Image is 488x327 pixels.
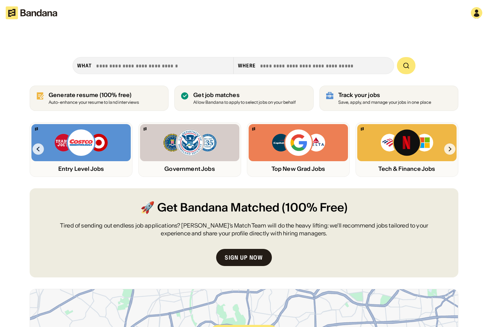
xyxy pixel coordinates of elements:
a: Bandana logoBank of America, Netflix, Microsoft logosTech & Finance Jobs [355,122,458,177]
span: (100% Free) [282,200,348,216]
div: Where [238,62,256,69]
a: Generate resume (100% free)Auto-enhance your resume to land interviews [30,86,169,111]
div: Allow Bandana to apply to select jobs on your behalf [193,100,296,105]
span: 🚀 Get Bandana Matched [140,200,279,216]
img: Bandana logo [361,127,364,131]
img: Bandana logotype [6,6,57,19]
img: Right Arrow [444,143,455,155]
div: Government Jobs [140,165,239,172]
div: Tech & Finance Jobs [357,165,457,172]
img: Bank of America, Netflix, Microsoft logos [380,128,434,157]
div: Save, apply, and manage your jobs in one place [338,100,432,105]
img: Trader Joe’s, Costco, Target logos [54,128,108,157]
a: Track your jobs Save, apply, and manage your jobs in one place [319,86,458,111]
div: Auto-enhance your resume to land interviews [49,100,139,105]
img: Left Arrow [33,143,44,155]
a: Bandana logoTrader Joe’s, Costco, Target logosEntry Level Jobs [30,122,133,177]
div: Get job matches [193,92,296,98]
div: what [77,62,92,69]
img: Capital One, Google, Delta logos [271,128,325,157]
div: Track your jobs [338,92,432,98]
div: Top New Grad Jobs [249,165,348,172]
img: FBI, DHS, MWRD logos [163,128,217,157]
div: Tired of sending out endless job applications? [PERSON_NAME]’s Match Team will do the heavy lifti... [47,221,441,237]
a: Sign up now [216,249,272,266]
img: Bandana logo [252,127,255,131]
div: Generate resume [49,92,139,98]
a: Get job matches Allow Bandana to apply to select jobs on your behalf [174,86,313,111]
a: Bandana logoCapital One, Google, Delta logosTop New Grad Jobs [247,122,350,177]
img: Bandana logo [144,127,146,131]
img: Bandana logo [35,127,38,131]
span: (100% free) [100,91,132,98]
a: Bandana logoFBI, DHS, MWRD logosGovernment Jobs [138,122,241,177]
div: Entry Level Jobs [31,165,131,172]
div: Sign up now [225,255,263,260]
